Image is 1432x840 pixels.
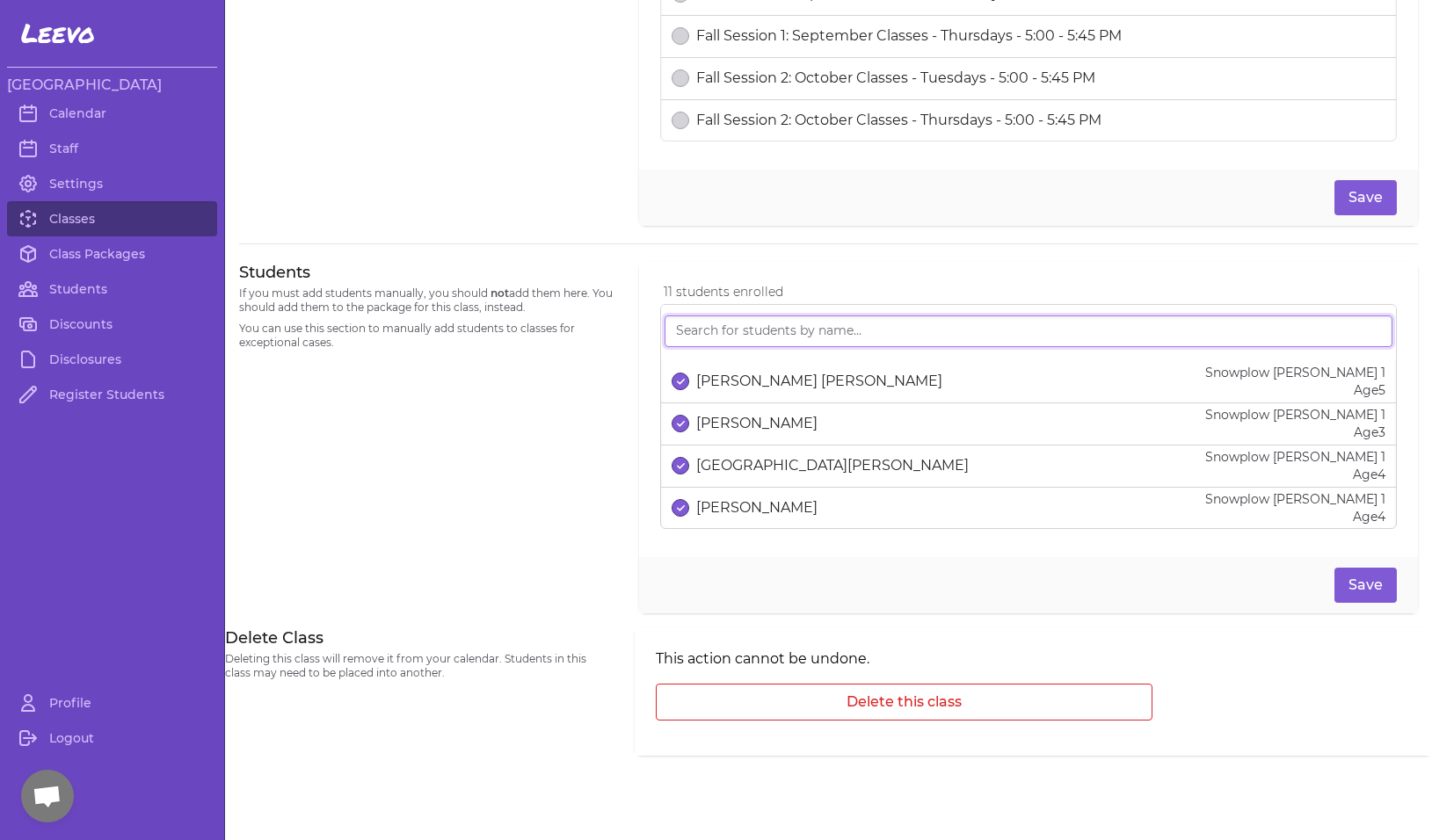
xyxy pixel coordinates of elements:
button: select date [672,499,689,517]
button: select date [672,457,689,474]
button: select date [672,112,689,129]
button: Delete this class [656,684,1152,721]
p: Age 3 [1205,424,1385,441]
a: Register Students [7,377,217,412]
a: Class Packages [7,236,217,272]
a: Calendar [7,96,217,131]
p: [PERSON_NAME] [PERSON_NAME] [696,371,942,392]
p: Snowplow [PERSON_NAME] 1 [1205,364,1385,381]
a: Classes [7,201,217,236]
button: select date [672,27,689,45]
a: Settings [7,166,217,201]
p: If you must add students manually, you should add them here. You should add them to the package f... [239,286,618,315]
a: Staff [7,131,217,166]
button: select date [672,373,689,390]
div: Open chat [21,770,74,822]
a: Disclosures [7,342,217,377]
h3: [GEOGRAPHIC_DATA] [7,75,217,96]
p: [GEOGRAPHIC_DATA][PERSON_NAME] [696,455,969,476]
p: Fall Session 1: September Classes - Thursdays - 5:00 - 5:45 PM [696,25,1122,47]
p: Fall Session 2: October Classes - Tuesdays - 5:00 - 5:45 PM [696,68,1095,89]
p: Age 4 [1205,508,1385,525]
p: 11 students enrolled [664,283,1397,301]
p: Snowplow [PERSON_NAME] 1 [1205,406,1385,424]
p: [PERSON_NAME] [696,497,818,518]
a: Profile [7,685,217,721]
button: Save [1334,180,1397,215]
a: Discounts [7,307,217,342]
p: Deleting this class will remove it from your calendar. Students in this class may need to be plac... [225,652,614,680]
p: Age 5 [1205,381,1385,399]
a: Logout [7,721,217,756]
p: Snowplow [PERSON_NAME] 1 [1205,448,1385,466]
span: not [491,286,509,300]
p: This action cannot be undone. [656,648,1152,670]
p: Fall Session 2: October Classes - Thursdays - 5:00 - 5:45 PM [696,110,1101,131]
h3: Students [239,262,618,283]
a: Students [7,272,217,307]
button: select date [672,69,689,87]
p: Age 4 [1205,466,1385,483]
button: select date [672,415,689,432]
input: Search for students by name... [665,315,1392,347]
span: Leevo [21,18,95,49]
h3: Delete Class [225,627,614,648]
p: [PERSON_NAME] [696,413,818,434]
p: You can use this section to manually add students to classes for exceptional cases. [239,322,618,350]
p: Snowplow [PERSON_NAME] 1 [1205,490,1385,508]
button: Save [1334,568,1397,603]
